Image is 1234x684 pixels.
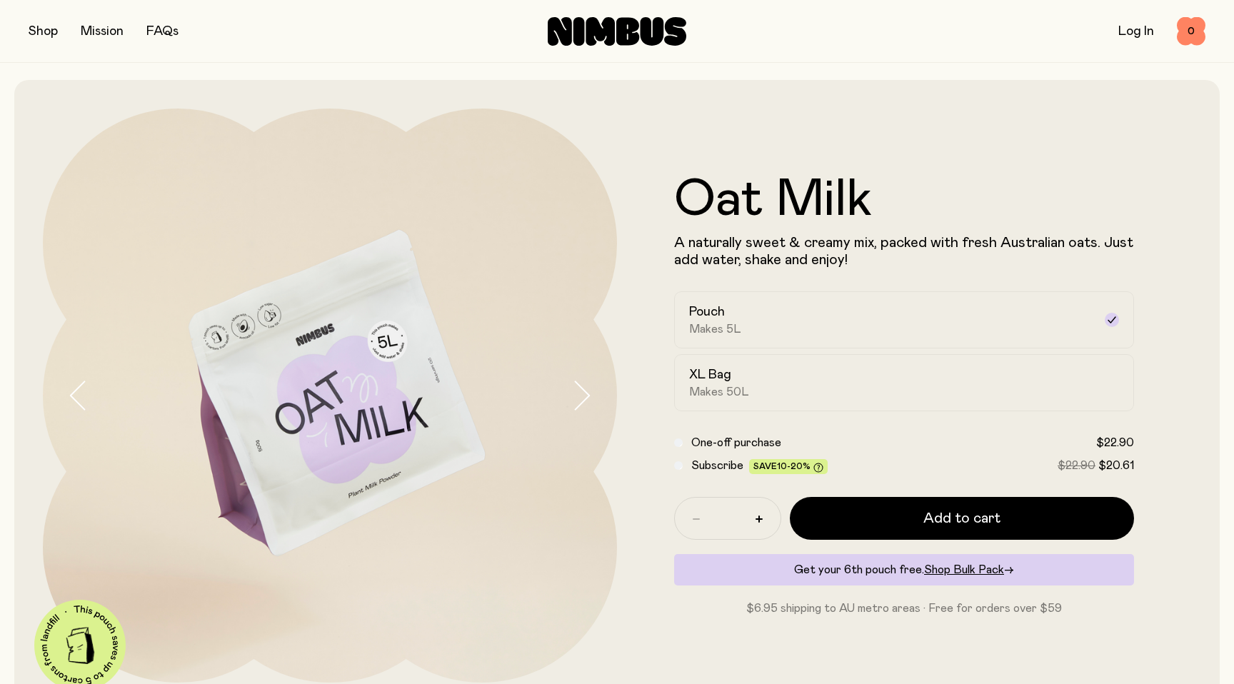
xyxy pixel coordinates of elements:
span: 10-20% [777,462,811,471]
a: Mission [81,25,124,38]
p: A naturally sweet & creamy mix, packed with fresh Australian oats. Just add water, shake and enjoy! [674,234,1134,268]
span: $20.61 [1098,460,1134,471]
div: Get your 6th pouch free. [674,554,1134,585]
span: Save [753,462,823,473]
a: Log In [1118,25,1154,38]
span: Makes 50L [689,385,749,399]
span: $22.90 [1058,460,1095,471]
span: $22.90 [1096,437,1134,448]
span: Subscribe [691,460,743,471]
span: One-off purchase [691,437,781,448]
p: $6.95 shipping to AU metro areas · Free for orders over $59 [674,600,1134,617]
h2: XL Bag [689,366,731,383]
a: FAQs [146,25,179,38]
span: Shop Bulk Pack [924,564,1004,575]
button: 0 [1177,17,1205,46]
h1: Oat Milk [674,174,1134,226]
span: Makes 5L [689,322,741,336]
span: Add to cart [923,508,1000,528]
h2: Pouch [689,303,725,321]
button: Add to cart [790,497,1134,540]
a: Shop Bulk Pack→ [924,564,1014,575]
